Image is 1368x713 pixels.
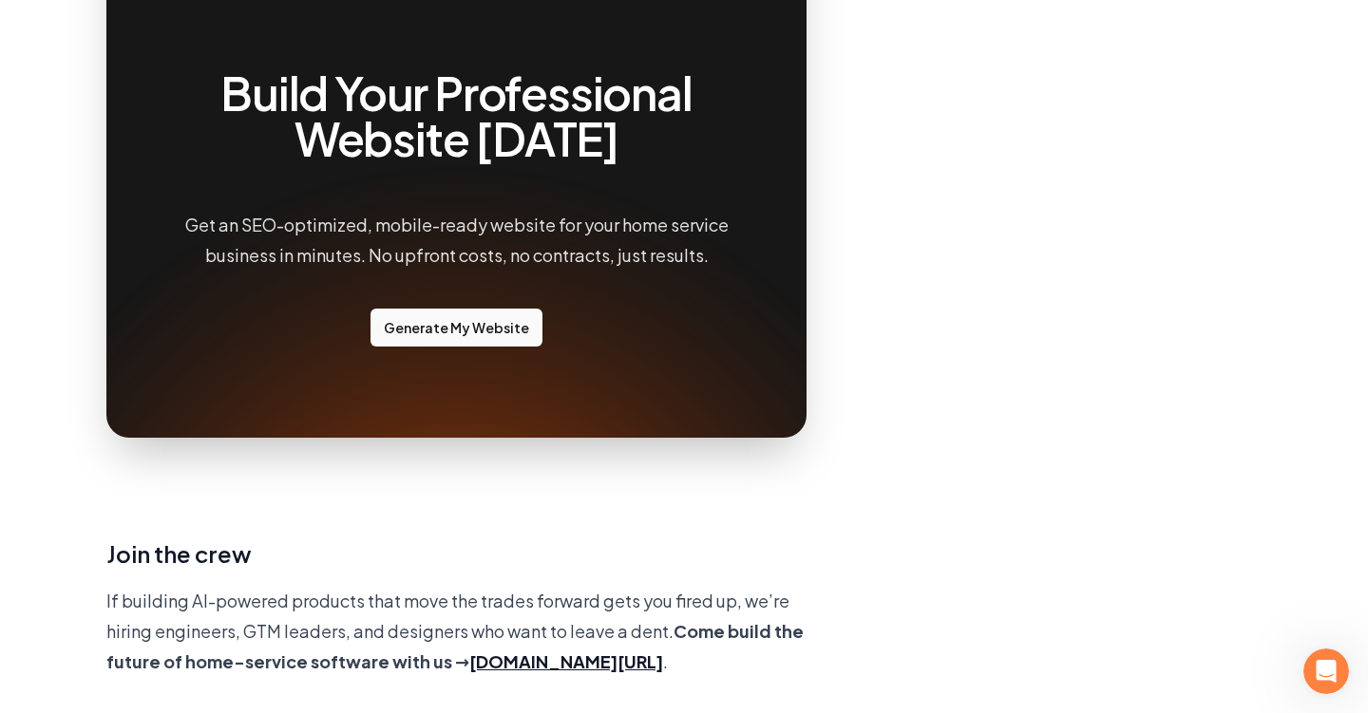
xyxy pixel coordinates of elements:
p: If building AI-powered products that move the trades forward gets you fired up, we’re hiring engi... [106,586,807,677]
p: Get an SEO-optimized, mobile-ready website for your home service business in minutes. No upfront ... [183,210,731,271]
b: Come build the future of home-service software with us → [106,620,804,672]
h3: Join the crew [106,536,807,571]
a: Generate your website on Built Right [370,309,542,347]
iframe: Intercom live chat [1303,648,1349,694]
h2: Build Your Professional Website [DATE] [167,70,746,161]
a: [DOMAIN_NAME][URL] [469,650,663,672]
